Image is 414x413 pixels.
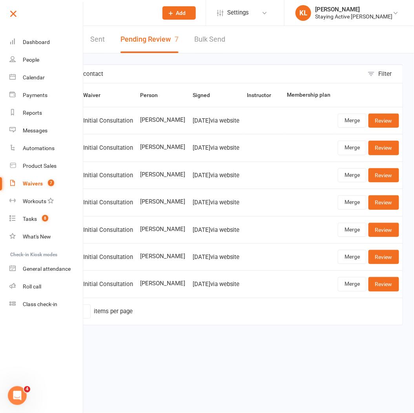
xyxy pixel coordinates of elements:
a: Automations [9,140,84,157]
div: Roll call [23,283,41,290]
span: 4 [24,386,30,393]
div: Class check-in [23,301,57,307]
div: [DATE] via website [193,254,240,261]
a: Review [368,141,399,155]
a: Merge [338,195,367,209]
div: Show [42,305,133,319]
span: 7 [48,180,54,186]
a: Merge [338,250,367,264]
div: Initial Consultation [83,145,133,151]
iframe: Intercom live chat [8,386,27,405]
div: Initial Consultation [83,227,133,233]
a: Review [368,223,399,237]
a: Merge [338,114,367,128]
span: Add [176,10,186,16]
a: Merge [338,141,367,155]
div: Filter [379,69,392,79]
a: Product Sales [9,157,84,175]
div: Payments [23,92,47,98]
button: Signed [193,90,219,100]
a: Messages [9,122,84,140]
span: Signed [193,92,219,98]
button: Add [162,6,196,20]
div: Tasks [23,216,37,222]
button: Person [140,90,167,100]
div: Staying Active [PERSON_NAME] [315,13,393,20]
a: Review [368,277,399,291]
a: Reports [9,104,84,122]
div: items per page [94,308,133,315]
span: Instructor [247,92,280,98]
div: [DATE] via website [193,117,240,124]
button: Waiver [83,90,109,100]
div: Product Sales [23,163,57,169]
a: Merge [338,168,367,182]
a: Sent [90,26,105,53]
div: Automations [23,145,55,151]
span: Settings [227,4,249,22]
div: Workouts [23,198,46,204]
span: [PERSON_NAME] [140,144,186,151]
a: Dashboard [9,33,84,51]
button: Filter [364,65,403,83]
div: General attendance [23,266,71,272]
a: Waivers 7 [9,175,84,193]
div: Initial Consultation [83,117,133,124]
span: [PERSON_NAME] [140,117,186,123]
a: What's New [9,228,84,246]
div: Messages [23,127,47,134]
a: Review [368,114,399,128]
a: Merge [338,277,367,291]
span: 8 [42,215,48,222]
a: Review [368,168,399,182]
div: What's New [23,233,51,240]
a: Class kiosk mode [9,296,84,313]
span: [PERSON_NAME] [140,198,186,205]
a: Calendar [9,69,84,86]
span: [PERSON_NAME] [140,253,186,260]
span: Person [140,92,167,98]
span: [PERSON_NAME] [140,280,186,287]
div: [PERSON_NAME] [315,6,393,13]
div: [DATE] via website [193,145,240,151]
div: [DATE] via website [193,227,240,233]
div: [DATE] via website [193,172,240,179]
div: People [23,57,39,63]
div: Initial Consultation [83,281,133,288]
button: Instructor [247,90,280,100]
a: Roll call [9,278,84,296]
div: Initial Consultation [83,172,133,179]
span: [PERSON_NAME] [140,171,186,178]
div: KL [295,5,311,21]
button: Pending Review7 [120,26,179,53]
input: Search... [46,7,152,18]
div: Reports [23,110,42,116]
a: General attendance kiosk mode [9,260,84,278]
a: Review [368,250,399,264]
a: Merge [338,223,367,237]
div: Dashboard [23,39,50,45]
span: [PERSON_NAME] [140,226,186,233]
div: Calendar [23,74,45,81]
a: Payments [9,86,84,104]
th: Membership plan [283,83,334,107]
div: Waivers [23,180,43,187]
div: [DATE] via website [193,199,240,206]
a: Bulk Send [194,26,225,53]
a: Workouts [9,193,84,210]
div: Initial Consultation [83,254,133,261]
span: 7 [175,35,179,43]
a: People [9,51,84,69]
div: Initial Consultation [83,199,133,206]
input: Search by contact [38,65,364,83]
span: Waiver [83,92,109,98]
div: [DATE] via website [193,281,240,288]
a: Tasks 8 [9,210,84,228]
a: Review [368,195,399,209]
